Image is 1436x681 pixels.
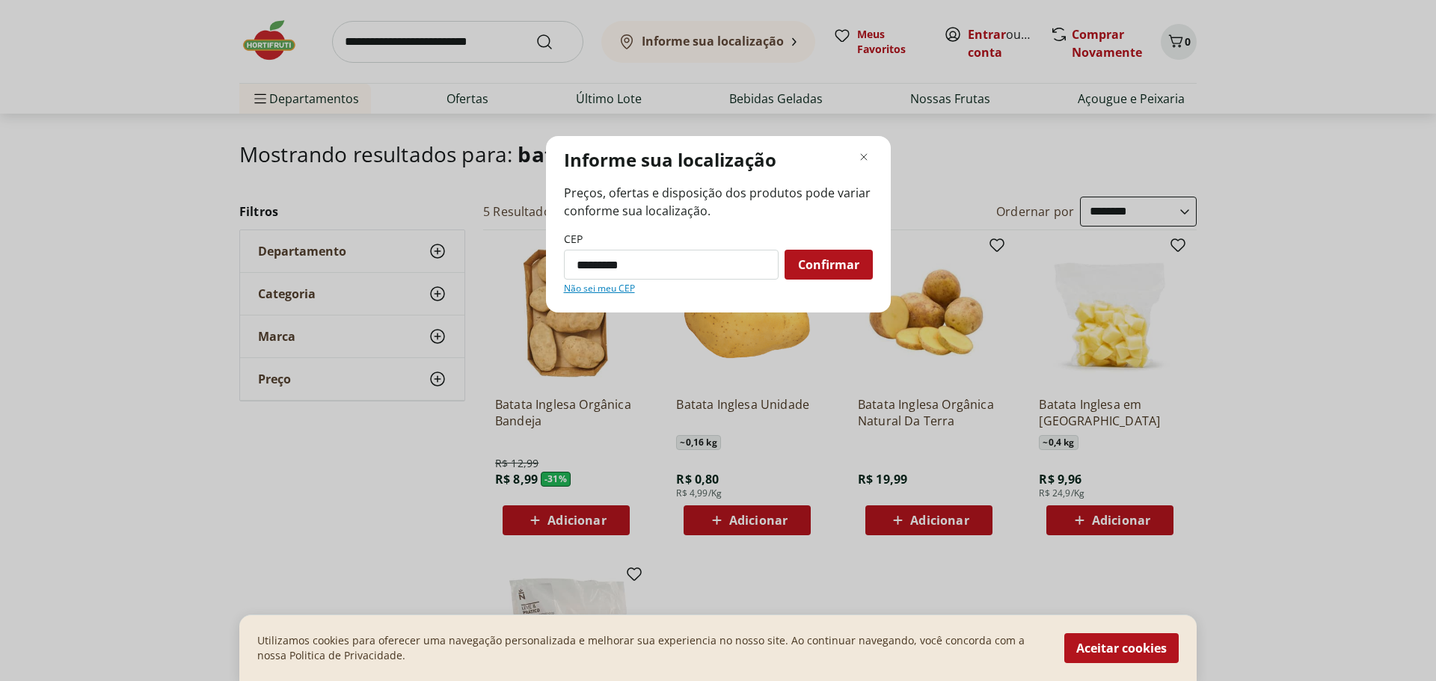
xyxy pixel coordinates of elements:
[1064,633,1179,663] button: Aceitar cookies
[257,633,1046,663] p: Utilizamos cookies para oferecer uma navegação personalizada e melhorar sua experiencia no nosso ...
[564,283,635,295] a: Não sei meu CEP
[546,136,891,312] div: Modal de regionalização
[785,250,873,280] button: Confirmar
[855,148,873,166] button: Fechar modal de regionalização
[564,232,583,247] label: CEP
[564,148,776,172] p: Informe sua localização
[564,184,873,220] span: Preços, ofertas e disposição dos produtos pode variar conforme sua localização.
[798,259,859,271] span: Confirmar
